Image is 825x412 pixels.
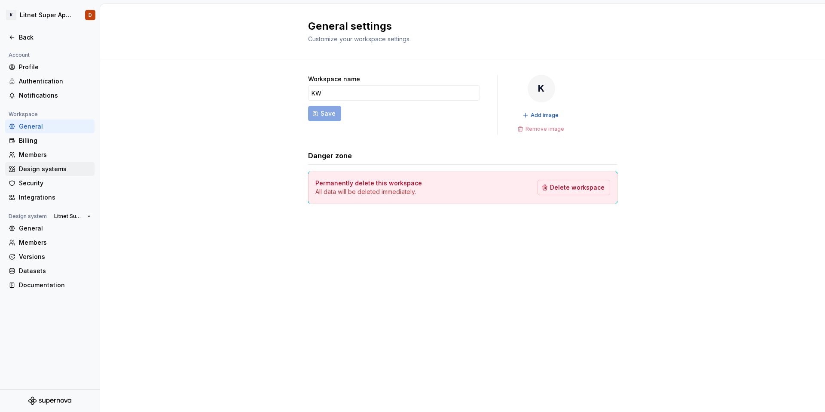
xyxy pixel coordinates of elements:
h4: Permanently delete this workspace [315,179,422,188]
a: Billing [5,134,95,148]
a: Documentation [5,278,95,292]
div: Members [19,238,91,247]
div: Workspace [5,109,41,120]
span: Add image [531,112,559,119]
span: Customize your workspace settings. [308,35,411,43]
a: Authentication [5,74,95,88]
span: Litnet Super App 2.0. [54,213,84,220]
div: Members [19,151,91,159]
div: Notifications [19,91,91,100]
div: Profile [19,63,91,71]
a: Back [5,31,95,44]
a: Members [5,148,95,162]
div: Billing [19,136,91,145]
div: K [528,75,555,102]
div: Litnet Super App 2.0. [20,11,75,19]
svg: Supernova Logo [28,397,71,405]
div: Datasets [19,267,91,275]
button: Delete workspace [538,180,610,195]
div: Account [5,50,33,60]
a: General [5,221,95,235]
a: Profile [5,60,95,74]
div: General [19,224,91,233]
div: Integrations [19,193,91,202]
div: Versions [19,252,91,261]
div: Back [19,33,91,42]
div: Authentication [19,77,91,86]
div: D [89,12,92,18]
a: Security [5,176,95,190]
label: Workspace name [308,75,360,83]
a: General [5,120,95,133]
a: Integrations [5,191,95,204]
span: Delete workspace [550,183,605,192]
button: Add image [520,109,562,121]
button: KLitnet Super App 2.0.D [2,6,98,25]
h2: General settings [308,19,607,33]
div: Documentation [19,281,91,289]
div: Security [19,179,91,188]
a: Members [5,236,95,249]
a: Versions [5,250,95,264]
a: Notifications [5,89,95,102]
div: K [6,10,16,20]
div: General [19,122,91,131]
div: Design systems [19,165,91,173]
div: Design system [5,211,50,221]
a: Datasets [5,264,95,278]
p: All data will be deleted immediately. [315,188,422,196]
h3: Danger zone [308,151,352,161]
a: Design systems [5,162,95,176]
